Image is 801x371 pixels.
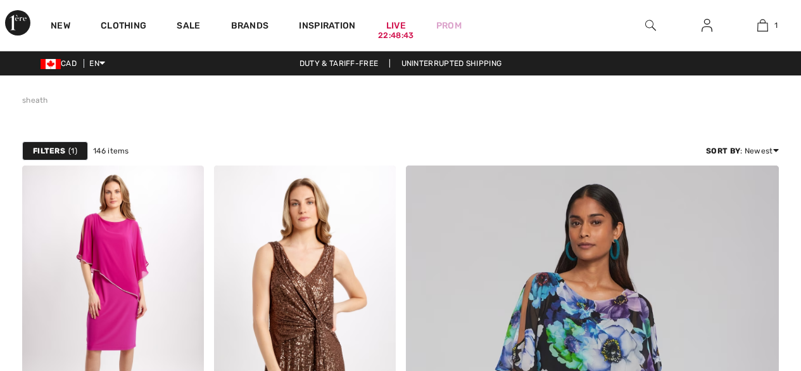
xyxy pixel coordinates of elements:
[386,19,406,32] a: Live22:48:43
[231,20,269,34] a: Brands
[691,18,722,34] a: Sign In
[735,18,790,33] a: 1
[89,59,105,68] span: EN
[33,145,65,157] strong: Filters
[41,59,61,69] img: Canadian Dollar
[22,96,48,105] a: sheath
[41,59,82,68] span: CAD
[51,20,70,34] a: New
[757,18,768,33] img: My Bag
[378,30,413,42] div: 22:48:43
[177,20,200,34] a: Sale
[436,19,462,32] a: Prom
[706,145,779,157] div: : Newest
[645,18,656,33] img: search the website
[706,146,740,155] strong: Sort By
[68,145,77,157] span: 1
[93,145,129,157] span: 146 items
[702,18,712,33] img: My Info
[101,20,146,34] a: Clothing
[774,20,778,31] span: 1
[299,20,355,34] span: Inspiration
[5,10,30,36] img: 1ère Avenue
